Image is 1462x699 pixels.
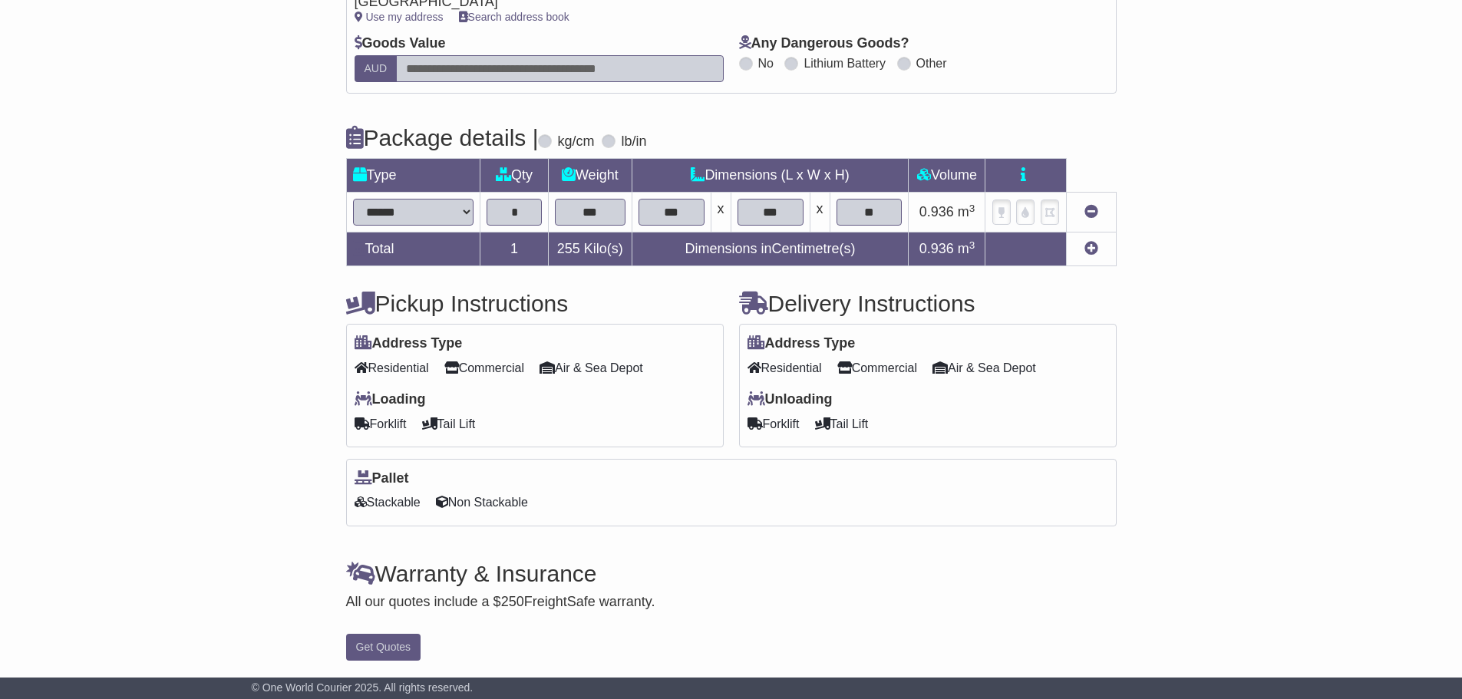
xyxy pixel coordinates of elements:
[501,594,524,609] span: 250
[355,412,407,436] span: Forklift
[815,412,869,436] span: Tail Lift
[444,356,524,380] span: Commercial
[480,232,549,266] td: 1
[1084,241,1098,256] a: Add new item
[621,134,646,150] label: lb/in
[958,241,975,256] span: m
[346,594,1117,611] div: All our quotes include a $ FreightSafe warranty.
[916,56,947,71] label: Other
[355,35,446,52] label: Goods Value
[355,55,398,82] label: AUD
[346,634,421,661] button: Get Quotes
[480,159,549,193] td: Qty
[355,11,444,23] a: Use my address
[355,356,429,380] span: Residential
[355,490,421,514] span: Stackable
[355,391,426,408] label: Loading
[346,159,480,193] td: Type
[355,335,463,352] label: Address Type
[1084,204,1098,219] a: Remove this item
[346,232,480,266] td: Total
[909,159,985,193] td: Volume
[969,203,975,214] sup: 3
[540,356,643,380] span: Air & Sea Depot
[748,412,800,436] span: Forklift
[739,35,909,52] label: Any Dangerous Goods?
[804,56,886,71] label: Lithium Battery
[557,134,594,150] label: kg/cm
[459,11,569,23] a: Search address book
[252,681,474,694] span: © One World Courier 2025. All rights reserved.
[748,391,833,408] label: Unloading
[548,232,632,266] td: Kilo(s)
[557,241,580,256] span: 255
[711,193,731,232] td: x
[355,470,409,487] label: Pallet
[958,204,975,219] span: m
[632,232,909,266] td: Dimensions in Centimetre(s)
[932,356,1036,380] span: Air & Sea Depot
[548,159,632,193] td: Weight
[632,159,909,193] td: Dimensions (L x W x H)
[346,561,1117,586] h4: Warranty & Insurance
[919,241,954,256] span: 0.936
[919,204,954,219] span: 0.936
[748,356,822,380] span: Residential
[810,193,830,232] td: x
[346,125,539,150] h4: Package details |
[422,412,476,436] span: Tail Lift
[758,56,774,71] label: No
[346,291,724,316] h4: Pickup Instructions
[436,490,528,514] span: Non Stackable
[739,291,1117,316] h4: Delivery Instructions
[969,239,975,251] sup: 3
[837,356,917,380] span: Commercial
[748,335,856,352] label: Address Type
